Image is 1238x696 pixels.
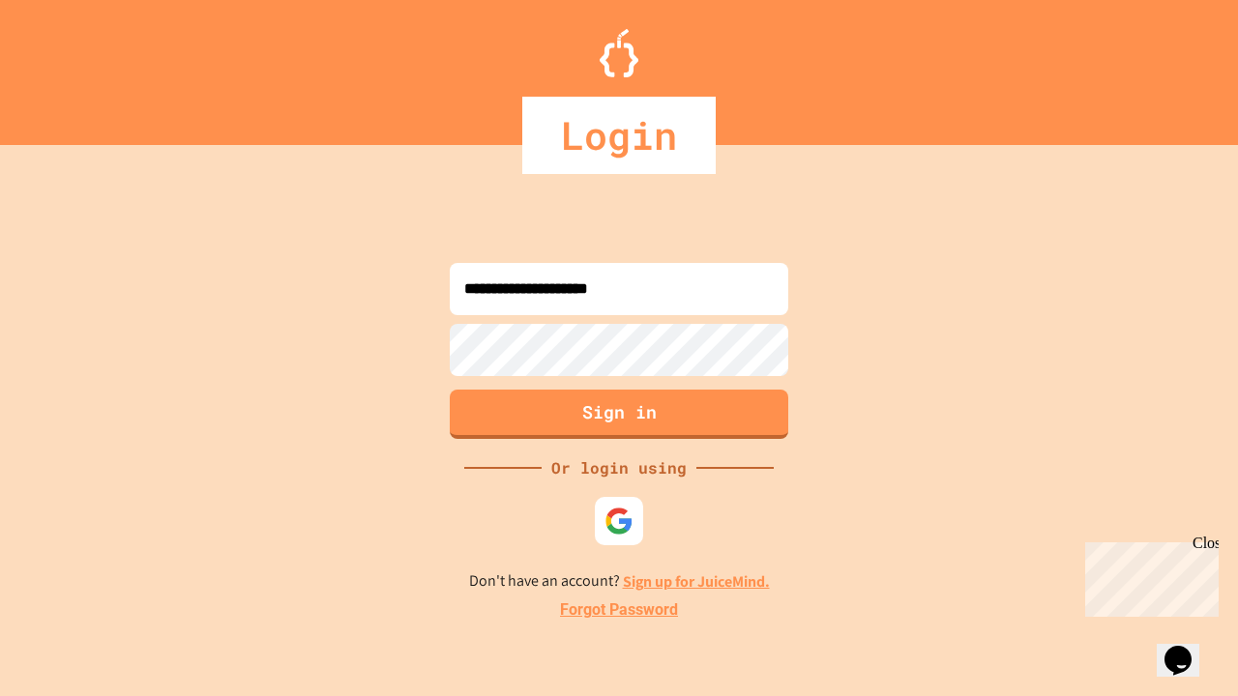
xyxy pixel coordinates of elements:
div: Login [522,97,716,174]
p: Don't have an account? [469,569,770,594]
a: Sign up for JuiceMind. [623,571,770,592]
div: Or login using [542,456,696,479]
div: Chat with us now!Close [8,8,133,123]
button: Sign in [450,390,788,439]
a: Forgot Password [560,598,678,622]
img: google-icon.svg [604,507,634,536]
img: Logo.svg [600,29,638,77]
iframe: chat widget [1157,619,1219,677]
iframe: chat widget [1077,535,1219,617]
